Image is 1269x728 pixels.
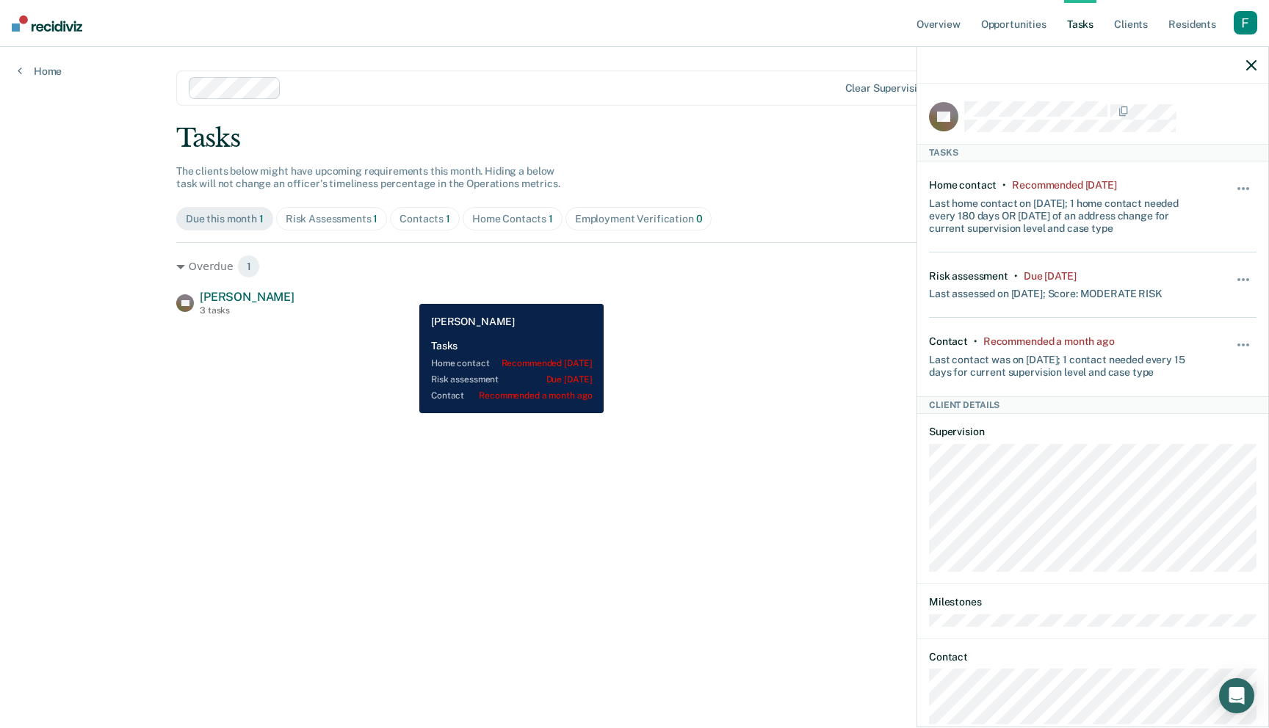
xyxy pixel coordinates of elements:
div: 3 tasks [200,305,294,316]
span: 1 [259,213,264,225]
dt: Milestones [929,596,1257,608]
div: Last contact was on [DATE]; 1 contact needed every 15 days for current supervision level and case... [929,348,1202,379]
dt: Supervision [929,426,1257,438]
span: [PERSON_NAME] [200,290,294,304]
div: Risk assessment [929,270,1008,283]
div: Open Intercom Messenger [1219,678,1254,713]
dt: Contact [929,651,1257,663]
div: Risk Assessments [286,213,378,225]
div: Contacts [399,213,450,225]
div: Last home contact on [DATE]; 1 home contact needed every 180 days OR [DATE] of an address change ... [929,192,1202,234]
a: Home [18,65,62,78]
div: Recommended 2 years ago [1012,179,1116,192]
div: Tasks [917,144,1268,161]
span: 0 [696,213,703,225]
div: Contact [929,335,968,348]
div: Client Details [917,396,1268,414]
div: • [974,335,977,348]
span: 1 [549,213,553,225]
div: Recommended a month ago [983,335,1115,348]
span: 1 [373,213,377,225]
img: Recidiviz [12,15,82,32]
div: Overdue [176,255,1093,278]
span: 1 [446,213,450,225]
div: • [1014,270,1018,283]
div: Due 8 months ago [1024,270,1077,283]
div: Home Contacts [472,213,553,225]
div: Home contact [929,179,997,192]
div: • [1002,179,1006,192]
div: Employment Verification [575,213,703,225]
div: Last assessed on [DATE]; Score: MODERATE RISK [929,282,1163,300]
div: Due this month [186,213,264,225]
div: Tasks [176,123,1093,153]
div: Clear supervision officers [845,82,970,95]
span: The clients below might have upcoming requirements this month. Hiding a below task will not chang... [176,165,560,189]
span: 1 [237,255,261,278]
